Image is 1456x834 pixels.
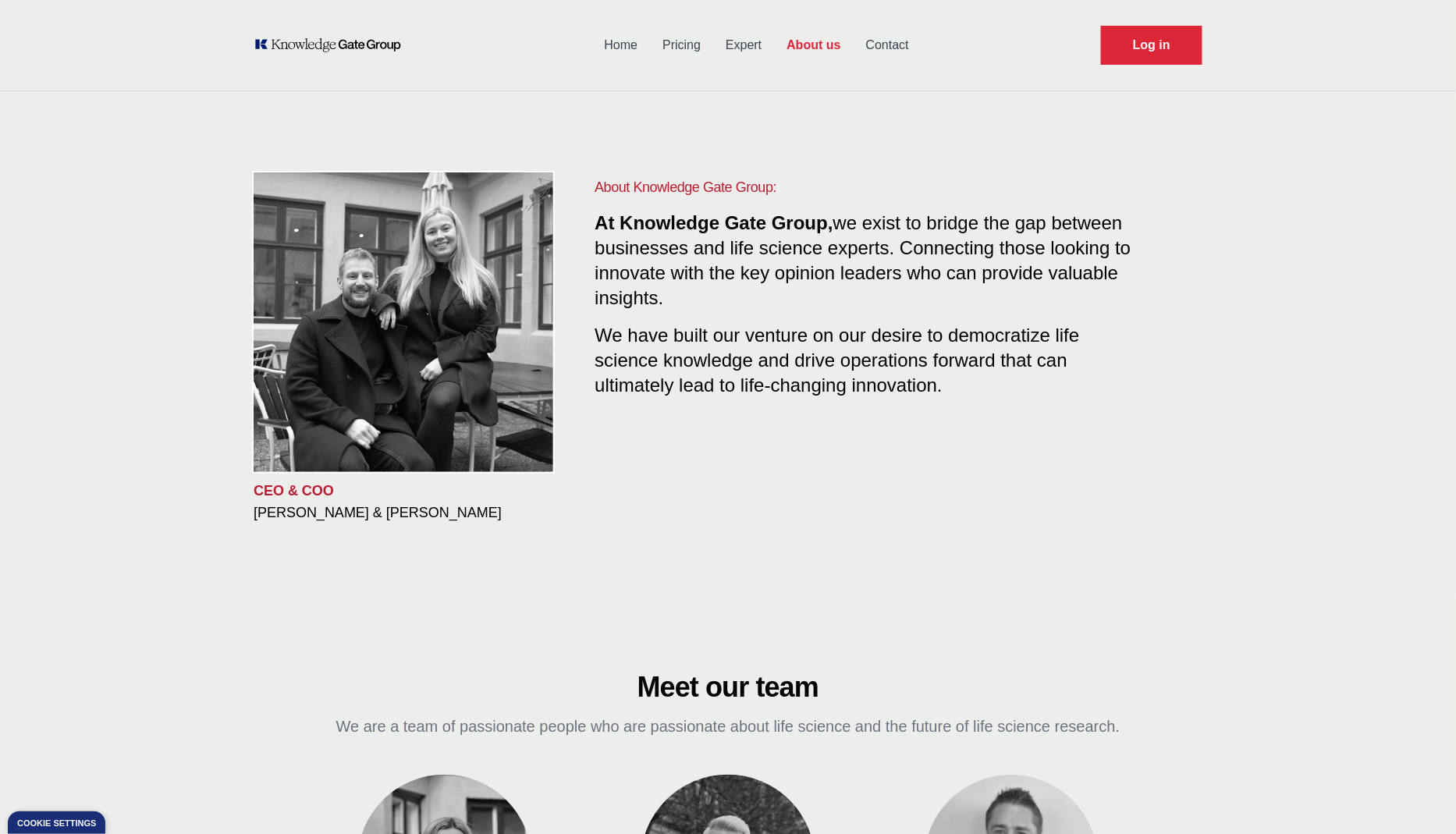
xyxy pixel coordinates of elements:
span: we exist to bridge the gap between businesses and life science experts. Connecting those looking ... [595,212,1131,308]
h3: [PERSON_NAME] & [PERSON_NAME] [254,503,570,522]
a: Request Demo [1101,26,1202,65]
span: We have built our venture on our desire to democratize life science knowledge and drive operation... [595,318,1079,396]
a: About us [774,25,853,66]
h1: About Knowledge Gate Group: [595,176,1140,198]
div: Cookie settings [17,819,96,828]
a: Expert [713,25,774,66]
iframe: Chat Widget [1378,759,1456,834]
img: KOL management, KEE, Therapy area experts [254,172,553,472]
p: We are a team of passionate people who are passionate about life science and the future of life s... [328,715,1128,737]
a: Pricing [650,25,713,66]
h2: Meet our team [328,672,1128,703]
a: Home [592,25,651,66]
span: At Knowledge Gate Group, [595,212,833,233]
a: Contact [854,25,922,66]
p: CEO & COO [254,481,570,500]
a: KOL Knowledge Platform: Talk to Key External Experts (KEE) [254,37,412,53]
